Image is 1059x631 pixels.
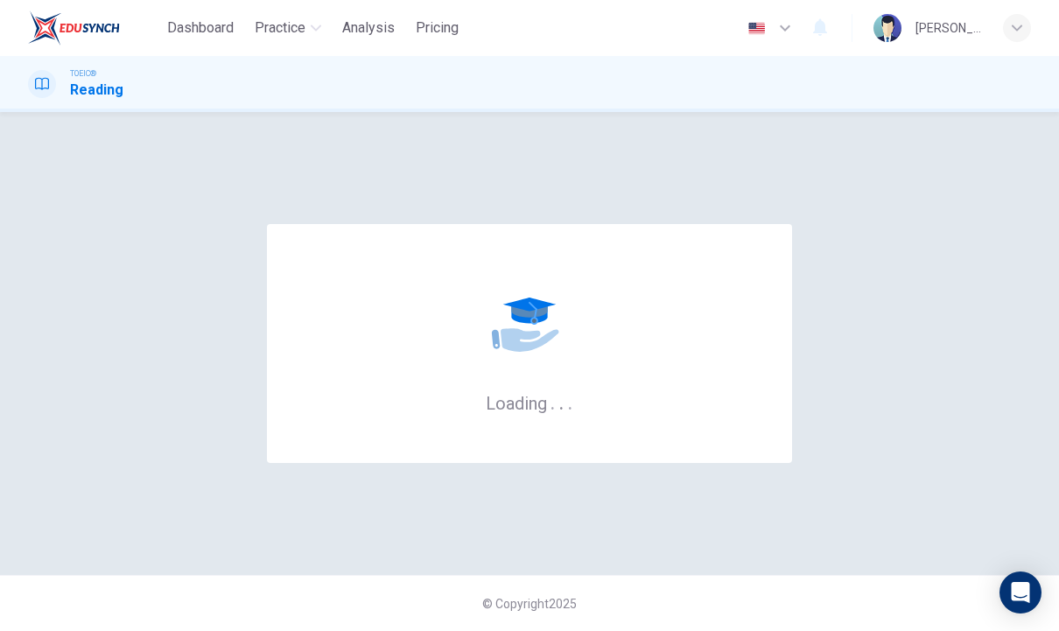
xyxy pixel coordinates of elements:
button: Practice [248,12,328,44]
span: Pricing [416,18,459,39]
h6: . [567,387,573,416]
h1: Reading [70,80,123,101]
a: EduSynch logo [28,11,160,46]
h6: Loading [486,391,573,414]
div: [PERSON_NAME] [915,18,982,39]
img: Profile picture [873,14,901,42]
div: Open Intercom Messenger [999,571,1041,613]
img: EduSynch logo [28,11,120,46]
button: Dashboard [160,12,241,44]
h6: . [550,387,556,416]
span: Practice [255,18,305,39]
span: TOEIC® [70,67,96,80]
span: Analysis [342,18,395,39]
h6: . [558,387,565,416]
span: Dashboard [167,18,234,39]
button: Analysis [335,12,402,44]
img: en [746,22,768,35]
span: © Copyright 2025 [482,597,577,611]
button: Pricing [409,12,466,44]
